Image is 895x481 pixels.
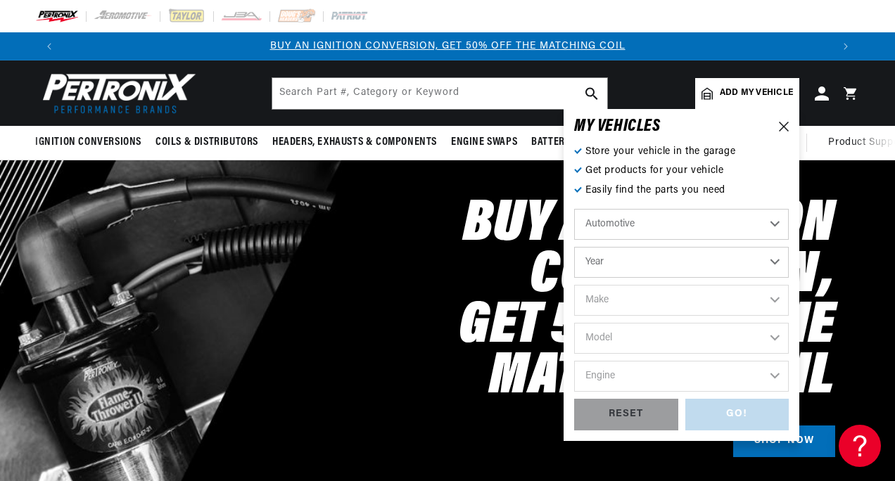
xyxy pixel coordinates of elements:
[63,39,832,54] div: 1 of 3
[35,126,148,159] summary: Ignition Conversions
[574,399,678,430] div: RESET
[234,200,835,403] h2: Buy an Ignition Conversion, Get 50% off the Matching Coil
[270,41,626,51] a: BUY AN IGNITION CONVERSION, GET 50% OFF THE MATCHING COIL
[35,32,63,60] button: Translation missing: en.sections.announcements.previous_announcement
[574,285,789,316] select: Make
[720,86,793,100] span: Add my vehicle
[574,247,789,278] select: Year
[574,163,789,179] p: Get products for your vehicle
[272,135,437,150] span: Headers, Exhausts & Components
[35,135,141,150] span: Ignition Conversions
[524,126,627,159] summary: Battery Products
[574,144,789,160] p: Store your vehicle in the garage
[574,323,789,354] select: Model
[574,120,661,134] h6: MY VEHICLE S
[63,39,832,54] div: Announcement
[574,209,789,240] select: Ride Type
[574,361,789,392] select: Engine
[155,135,258,150] span: Coils & Distributors
[531,135,620,150] span: Battery Products
[265,126,444,159] summary: Headers, Exhausts & Components
[148,126,265,159] summary: Coils & Distributors
[272,78,607,109] input: Search Part #, Category or Keyword
[576,78,607,109] button: search button
[832,32,860,60] button: Translation missing: en.sections.announcements.next_announcement
[451,135,517,150] span: Engine Swaps
[733,425,835,457] a: SHOP NOW
[574,183,789,198] p: Easily find the parts you need
[444,126,524,159] summary: Engine Swaps
[695,78,799,109] a: Add my vehicle
[35,69,197,117] img: Pertronix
